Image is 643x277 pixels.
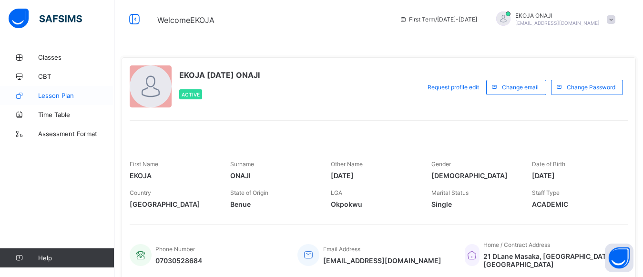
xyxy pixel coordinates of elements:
span: Date of Birth [532,160,565,168]
span: Assessment Format [38,130,114,138]
span: session/term information [399,16,477,23]
span: Change Password [567,84,615,91]
span: Surname [230,160,254,168]
span: Country [130,189,151,196]
span: Phone Number [155,245,195,253]
span: Time Table [38,111,114,118]
span: 07030528684 [155,256,202,265]
span: [GEOGRAPHIC_DATA] [130,200,216,208]
span: Marital Status [431,189,469,196]
span: [DATE] [331,171,417,180]
span: Change email [502,84,539,91]
span: LGA [331,189,342,196]
span: EKOJA ONAJI [515,12,600,19]
span: [EMAIL_ADDRESS][DOMAIN_NAME] [323,256,441,265]
img: safsims [9,9,82,29]
div: EKOJAONAJI [487,11,620,27]
span: Classes [38,53,114,61]
span: Request profile edit [428,84,479,91]
span: State of Origin [230,189,268,196]
span: [DATE] [532,171,618,180]
span: [EMAIL_ADDRESS][DOMAIN_NAME] [515,20,600,26]
span: Lesson Plan [38,92,114,99]
span: Gender [431,160,451,168]
span: Active [182,92,200,97]
span: Email Address [323,245,360,253]
span: [DEMOGRAPHIC_DATA] [431,171,518,180]
span: ONAJI [230,171,316,180]
span: CBT [38,73,114,80]
span: First Name [130,160,158,168]
span: Home / Contract Address [483,241,550,248]
button: Open asap [605,244,633,272]
span: Help [38,254,114,262]
span: 21 DLane Masaka, [GEOGRAPHIC_DATA] , [GEOGRAPHIC_DATA] [483,252,618,268]
span: Other Name [331,160,363,168]
span: Welcome EKOJA [157,15,214,25]
span: Staff Type [532,189,560,196]
span: Okpokwu [331,200,417,208]
span: ACADEMIC [532,200,618,208]
span: EKOJA [130,171,216,180]
span: Single [431,200,518,208]
span: EKOJA [DATE] ONAJI [179,70,260,80]
span: Benue [230,200,316,208]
